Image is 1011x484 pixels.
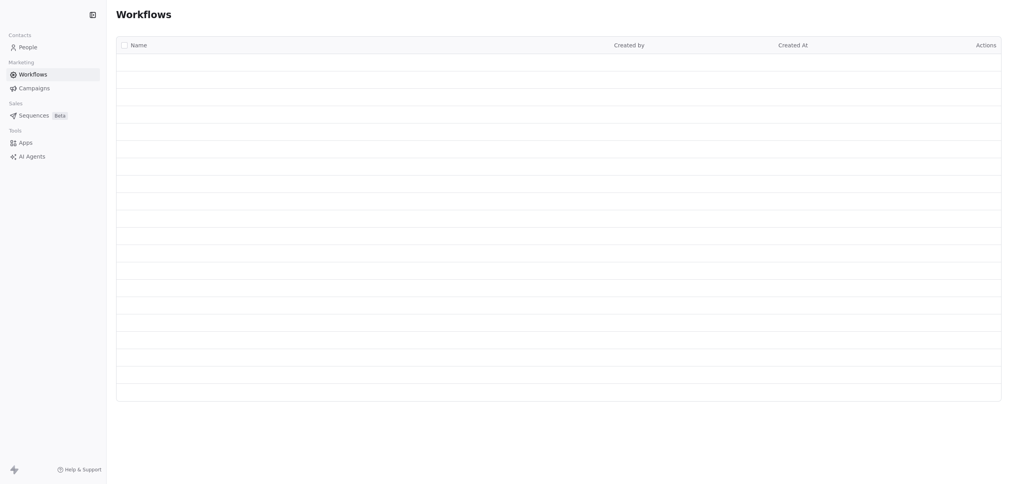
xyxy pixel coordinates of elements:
span: AI Agents [19,153,45,161]
a: Campaigns [6,82,100,95]
span: Marketing [5,57,38,69]
span: Campaigns [19,84,50,93]
a: Apps [6,136,100,149]
a: Help & Support [57,467,101,473]
span: People [19,43,38,52]
span: Contacts [5,30,35,41]
span: Workflows [19,71,47,79]
span: Sequences [19,112,49,120]
a: People [6,41,100,54]
span: Actions [976,42,996,49]
span: Workflows [116,9,171,21]
span: Name [131,41,147,50]
span: Created At [778,42,808,49]
a: AI Agents [6,150,100,163]
span: Created by [614,42,645,49]
span: Sales [6,98,26,110]
a: SequencesBeta [6,109,100,122]
a: Workflows [6,68,100,81]
span: Tools [6,125,25,137]
span: Help & Support [65,467,101,473]
span: Apps [19,139,33,147]
span: Beta [52,112,68,120]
